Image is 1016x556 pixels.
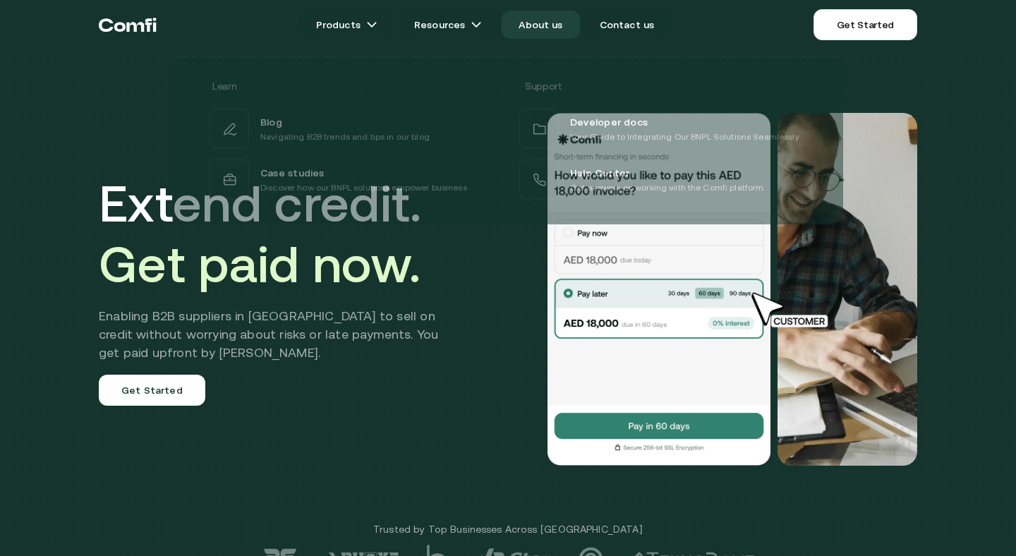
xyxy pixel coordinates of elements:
[546,113,772,466] img: Would you like to pay this AED 18,000.00 invoice?
[99,375,205,406] a: Get Started
[570,181,766,195] p: Get answers on working with the Comfi platform.
[99,173,459,294] h1: Extend credit.
[260,113,282,130] span: Blog
[516,157,809,202] a: Help CenterGet answers on working with the Comfi platform.
[299,11,394,39] a: Productsarrow icons
[99,235,421,293] span: Get paid now.
[502,11,579,39] a: About us
[741,290,844,330] img: cursor
[570,164,629,181] span: Help Center
[260,164,325,181] span: Case studies
[99,307,459,362] h2: Enabling B2B suppliers in [GEOGRAPHIC_DATA] to sell on credit without worrying about risks or lat...
[516,106,809,151] a: Developer docsYour Guide to Integrating Our BNPL Solutions Seamlessly
[471,19,482,30] img: arrow icons
[99,4,157,46] a: Return to the top of the Comfi home page
[260,181,467,195] p: Discover how our BNPL solutions empower business
[207,106,500,151] a: BlogNavigating B2B trends and tips in our blog
[207,157,500,202] a: Case studiesDiscover how our BNPL solutions empower business
[260,130,430,144] p: Navigating B2B trends and tips in our blog
[366,19,377,30] img: arrow icons
[570,113,648,130] span: Developer docs
[570,130,799,144] p: Your Guide to Integrating Our BNPL Solutions Seamlessly
[583,11,672,39] a: Contact us
[814,9,917,40] a: Get Started
[778,113,917,466] img: Would you like to pay this AED 18,000.00 invoice?
[212,80,236,92] span: Learn
[397,11,499,39] a: Resourcesarrow icons
[525,80,562,92] span: Support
